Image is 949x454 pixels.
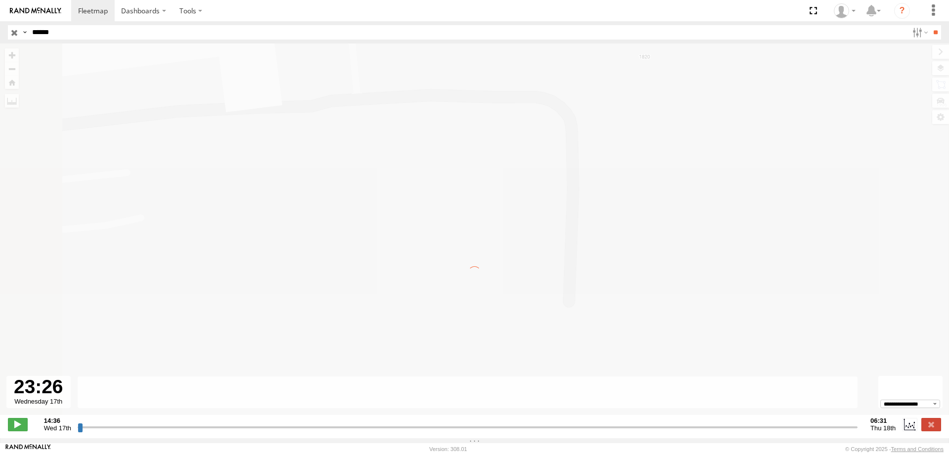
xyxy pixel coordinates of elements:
[870,424,896,432] span: Thu 18th Sep 2025
[891,446,944,452] a: Terms and Conditions
[921,418,941,431] label: Close
[21,25,29,40] label: Search Query
[845,446,944,452] div: © Copyright 2025 -
[8,418,28,431] label: Play/Stop
[870,417,896,424] strong: 06:31
[430,446,467,452] div: Version: 308.01
[44,424,71,432] span: Wed 17th Sep 2025
[894,3,910,19] i: ?
[10,7,61,14] img: rand-logo.svg
[5,444,51,454] a: Visit our Website
[908,25,930,40] label: Search Filter Options
[44,417,71,424] strong: 14:36
[830,3,859,18] div: Zack Abernathy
